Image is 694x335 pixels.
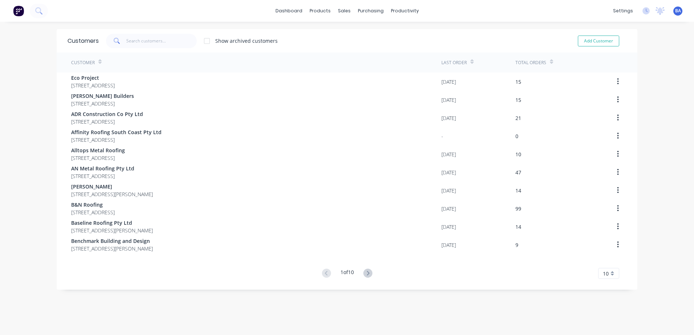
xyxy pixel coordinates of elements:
[515,78,521,86] div: 15
[71,118,143,125] span: [STREET_ADDRESS]
[71,201,115,208] span: B&N Roofing
[71,100,134,107] span: [STREET_ADDRESS]
[441,205,456,212] div: [DATE]
[71,190,153,198] span: [STREET_ADDRESS][PERSON_NAME]
[515,223,521,231] div: 14
[71,82,115,89] span: [STREET_ADDRESS]
[441,59,467,66] div: Last Order
[603,270,609,277] span: 10
[515,59,546,66] div: Total Orders
[515,150,521,158] div: 10
[71,74,115,82] span: Eco Project
[441,223,456,231] div: [DATE]
[126,34,197,48] input: Search customers...
[441,150,456,158] div: [DATE]
[71,208,115,216] span: [STREET_ADDRESS]
[71,183,153,190] span: [PERSON_NAME]
[71,59,95,66] div: Customer
[515,132,518,140] div: 0
[441,169,456,176] div: [DATE]
[71,110,143,118] span: ADR Construction Co Pty Ltd
[515,241,518,249] div: 9
[609,5,637,16] div: settings
[71,172,134,180] span: [STREET_ADDRESS]
[215,37,278,45] div: Show archived customers
[71,92,134,100] span: [PERSON_NAME] Builders
[441,78,456,86] div: [DATE]
[515,96,521,104] div: 15
[71,128,162,136] span: Affinity Roofing South Coast Pty Ltd
[71,165,134,172] span: AN Metal Roofing Pty Ltd
[441,114,456,122] div: [DATE]
[515,114,521,122] div: 21
[306,5,334,16] div: products
[71,237,153,245] span: Benchmark Building and Design
[515,169,521,176] div: 47
[441,96,456,104] div: [DATE]
[441,187,456,194] div: [DATE]
[675,8,681,14] span: BA
[515,187,521,194] div: 14
[515,205,521,212] div: 99
[272,5,306,16] a: dashboard
[71,219,153,227] span: Baseline Roofing Pty Ltd
[71,245,153,252] span: [STREET_ADDRESS][PERSON_NAME]
[71,227,153,234] span: [STREET_ADDRESS][PERSON_NAME]
[578,36,619,46] button: Add Customer
[340,268,354,279] div: 1 of 10
[71,136,162,144] span: [STREET_ADDRESS]
[354,5,387,16] div: purchasing
[441,241,456,249] div: [DATE]
[387,5,422,16] div: productivity
[334,5,354,16] div: sales
[71,146,125,154] span: Alltops Metal Roofing
[441,132,443,140] div: -
[68,37,99,45] div: Customers
[71,154,125,162] span: [STREET_ADDRESS]
[13,5,24,16] img: Factory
